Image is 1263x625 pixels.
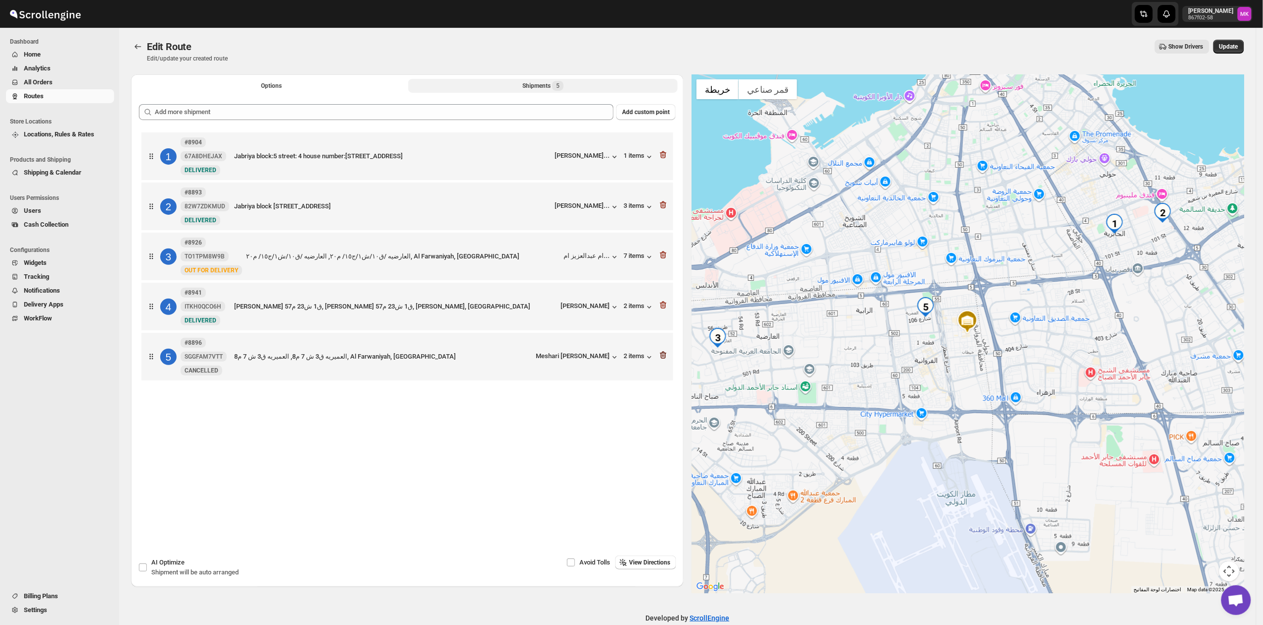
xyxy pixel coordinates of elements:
span: Edit Route [147,41,191,53]
div: 1#890467A8DHEJAXNewDELIVEREDJabriya block:5 street: 4 house number:[STREET_ADDRESS][PERSON_NAME].... [141,132,673,180]
span: Locations, Rules & Rates [24,130,94,138]
button: Settings [6,603,114,617]
span: TO1TPM8W9B [185,252,225,260]
span: Shipment will be auto arranged [151,568,239,576]
span: Shipping & Calendar [24,169,81,176]
div: Jabriya block [STREET_ADDRESS] [234,201,551,211]
span: Tracking [24,273,49,280]
span: 82W7ZDKMUD [185,202,225,210]
div: 2 [160,198,177,215]
span: DELIVERED [185,167,216,174]
button: [PERSON_NAME] [561,302,620,312]
div: 5#8896SGGFAM7VTTNewCANCELLEDالعميريه ق3 ش 7 م8, العميريه ق3 ش 7 م8, Al Farwaniyah, [GEOGRAPHIC_DA... [141,333,673,380]
div: 4 [160,299,177,315]
span: Cash Collection [24,221,68,228]
div: Jabriya block:5 street: 4 house number:[STREET_ADDRESS] [234,151,551,161]
p: 867f02-58 [1189,15,1234,21]
span: All Orders [24,78,53,86]
span: Avoid Tolls [579,559,610,566]
button: Update [1213,40,1244,54]
span: Map data ©2025 [1188,587,1225,592]
button: عرض صور القمر الصناعي [739,79,797,99]
button: User menu [1183,6,1253,22]
text: MK [1241,11,1250,17]
button: Routes [6,89,114,103]
div: 5 [160,349,177,365]
button: اختصارات لوحة المفاتيح [1134,586,1182,593]
button: All Route Options [137,79,406,93]
div: Shipments [522,81,564,91]
p: Edit/update your created route [147,55,228,62]
button: Meshari [PERSON_NAME] [536,352,620,362]
span: Users Permissions [10,194,114,202]
span: 67A8DHEJAX [185,152,222,160]
span: DELIVERED [185,217,216,224]
span: Store Locations [10,118,114,125]
span: CANCELLED [185,367,218,374]
span: WorkFlow [24,314,52,322]
span: View Directions [629,559,670,566]
span: Settings [24,606,47,614]
button: 7 items [624,252,654,262]
b: #8926 [185,239,202,246]
button: 3 items [624,202,654,212]
button: [PERSON_NAME]... [555,152,620,162]
b: #8941 [185,289,202,296]
b: #8896 [185,339,202,346]
span: OUT FOR DELIVERY [185,267,238,274]
div: 3 [708,328,728,348]
button: Add custom point [616,104,676,120]
a: دردشة مفتوحة [1221,585,1251,615]
button: 1 items [624,152,654,162]
div: 3#8926TO1TPM8W9BNewOUT FOR DELIVERYالعارضيه /ق١٠/ش١/ج١٥/ م٢٠, العارضيه /ق١٠/ش١/ج١٥/ م٢٠, Al Farwa... [141,233,673,280]
span: Delivery Apps [24,301,63,308]
span: AI Optimize [151,559,185,566]
button: Cash Collection [6,218,114,232]
span: Widgets [24,259,47,266]
span: Update [1219,43,1238,51]
img: ScrollEngine [8,1,82,26]
button: Billing Plans [6,589,114,603]
span: 5 [556,82,560,90]
span: Products and Shipping [10,156,114,164]
div: 1 [160,148,177,165]
div: العارضيه /ق١٠/ش١/ج١٥/ م٢٠, العارضيه /ق١٠/ش١/ج١٥/ م٢٠, Al Farwaniyah, [GEOGRAPHIC_DATA] [246,251,560,261]
a: ScrollEngine [690,614,730,622]
p: Developed by [646,613,730,623]
button: Tracking [6,270,114,284]
span: Home [24,51,41,58]
button: WorkFlow [6,312,114,325]
span: SGGFAM7VTT [185,353,223,361]
span: DELIVERED [185,317,216,324]
button: 2 items [624,302,654,312]
span: Billing Plans [24,592,58,600]
button: ام عبدالعزيز ام... [564,252,620,262]
button: Widgets [6,256,114,270]
span: Users [24,207,41,214]
b: #8904 [185,139,202,146]
input: Add more shipment [155,104,614,120]
div: 3 [160,249,177,265]
span: ITKH0QCO6H [185,303,221,311]
button: Analytics [6,62,114,75]
button: عرض خريطة الشارع [696,79,739,99]
div: Selected Shipments [131,96,684,497]
button: Home [6,48,114,62]
span: Analytics [24,64,51,72]
button: Routes [131,40,145,54]
button: عناصر التحكّم بطريقة عرض الخريطة [1219,562,1239,581]
button: 2 items [624,352,654,362]
button: Shipping & Calendar [6,166,114,180]
button: Selected Shipments [408,79,678,93]
div: [PERSON_NAME] ق1 ش23 م57, [PERSON_NAME] ق1 ش23 م57, [PERSON_NAME], [GEOGRAPHIC_DATA] [234,302,557,312]
div: [PERSON_NAME]... [555,152,610,159]
button: All Orders [6,75,114,89]
span: Mostafa Khalifa [1238,7,1252,21]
